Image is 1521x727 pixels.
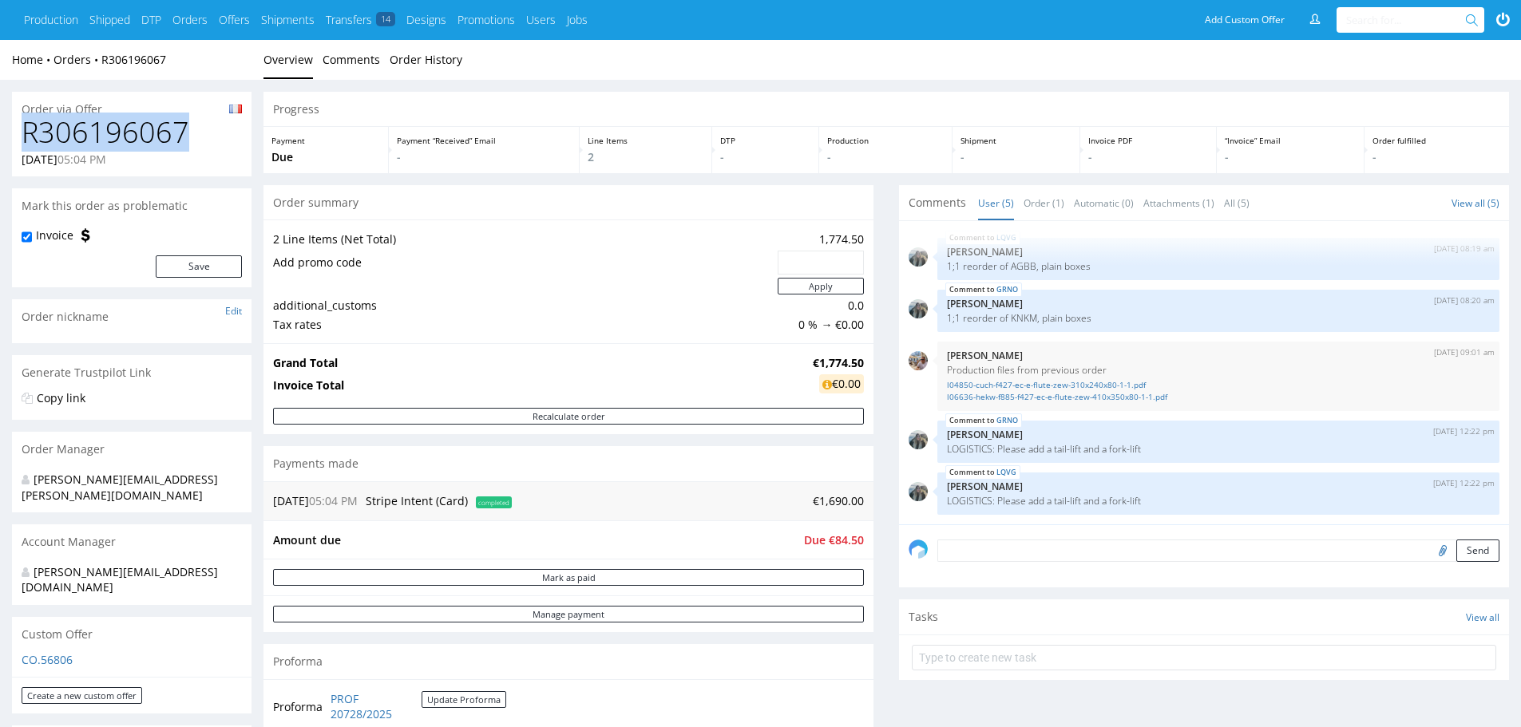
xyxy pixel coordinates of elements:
div: [PERSON_NAME][EMAIL_ADDRESS][DOMAIN_NAME] [22,564,230,595]
label: Invoice [36,227,73,243]
a: Orders [172,12,208,28]
p: LOGISTICS: Please add a tail-lift and a fork-lift [947,495,1490,507]
div: [PERSON_NAME][EMAIL_ADDRESS][PERSON_NAME][DOMAIN_NAME] [22,472,230,503]
div: Proforma [263,644,873,679]
a: Edit [225,304,242,318]
a: Automatic (0) [1074,186,1134,220]
p: Shipment [961,135,1071,146]
img: regular_mini_magick20250909-139-fdo8ol.jpg [909,351,928,370]
p: [PERSON_NAME] [947,298,1490,310]
a: Users [526,12,556,28]
p: [DATE] 08:19 am [1434,243,1495,255]
p: [DATE] 12:22 pm [1433,425,1495,437]
a: Promotions [457,12,515,28]
span: Tasks [909,609,938,625]
a: Shipments [261,12,315,28]
p: [PERSON_NAME] [947,350,1490,362]
a: Shipped [89,12,130,28]
div: Mark this order as problematic [12,188,252,223]
td: €1,690.00 [516,492,864,511]
a: Copy link [37,390,85,405]
a: Manage payment [273,606,864,622]
h1: R306196067 [22,117,242,148]
td: Proforma [273,689,327,724]
span: PNBIJFHF [366,493,468,508]
button: Mark as paid [273,569,864,586]
p: [DATE] 08:20 am [1434,294,1495,306]
a: LQVG [996,231,1016,244]
div: €0.00 [819,374,864,393]
input: Search for... [1346,7,1468,33]
div: Generate Trustpilot Link [12,355,252,390]
img: regular_mini_magick20250702-42-x1tt6f.png [909,482,928,501]
strong: Grand Total [273,355,338,370]
p: [DATE] [22,152,106,168]
div: Payments made [263,446,873,481]
td: Add promo code [273,249,774,276]
a: All (5) [1224,186,1250,220]
a: l04850-cuch-f427-ec-e-flute-zew-310x240x80-1-1.pdf [947,379,1490,391]
button: Recalculate order [273,408,864,425]
a: Overview [263,40,313,79]
a: Order (1) [1024,186,1064,220]
img: regular_mini_magick20250702-42-x1tt6f.png [909,247,928,267]
button: Update Proforma [422,691,506,708]
p: 1;1 reorder of AGBB, plain boxes [947,260,1490,272]
img: share_image_120x120.png [909,539,928,559]
a: DTP [141,12,161,28]
span: 14 [376,12,395,26]
a: Comments [323,40,380,79]
td: Tax rates [273,315,774,334]
div: Order via Offer [12,92,252,117]
img: fr-79a39793efbf8217efbbc840e1b2041fe995363a5f12f0c01dd4d1462e5eb842.png [229,105,242,113]
p: [PERSON_NAME] [947,246,1490,258]
a: User (5) [978,186,1014,220]
button: Send [1456,539,1499,562]
a: GRNO [996,414,1018,427]
p: LOGISTICS: Please add a tail-lift and a fork-lift [947,443,1490,455]
input: Type to create new task [912,645,1496,670]
span: Comments [909,195,966,211]
a: Orders [53,52,101,67]
img: icon-invoice-flag.svg [77,227,93,243]
p: Order fulfilled [1372,135,1501,146]
span: 05:04 PM [309,493,358,508]
td: 0 % → €0.00 [774,315,864,334]
p: [DATE] 09:01 am [1434,346,1495,358]
img: regular_mini_magick20250702-42-x1tt6f.png [909,299,928,318]
img: regular_mini_magick20250702-42-x1tt6f.png [909,430,928,449]
p: - [720,149,810,165]
div: Order summary [263,185,873,220]
td: 1,774.50 [774,230,864,249]
a: Jobs [567,12,588,28]
p: [PERSON_NAME] [947,429,1490,441]
a: Order History [390,40,462,79]
div: Order Manager [12,432,252,467]
div: Order nickname [12,299,252,334]
p: 2 [588,149,703,165]
td: 0.0 [774,296,864,315]
a: Home [12,52,53,67]
button: Apply [778,278,864,294]
p: - [1088,149,1207,165]
td: 2 Line Items (Net Total) [273,230,774,249]
a: GRNO [996,283,1018,296]
p: Production [827,135,944,146]
p: Invoice PDF [1088,135,1207,146]
p: 1;1 reorder of KNKM, plain boxes [947,312,1490,324]
p: Line Items [588,135,703,146]
div: Account Manager [12,524,252,559]
a: View all [1466,610,1499,624]
a: CO.56806 [22,652,73,667]
a: Transfers14 [326,12,395,28]
td: additional_customs [273,296,774,315]
td: Amount due [273,531,800,550]
p: Payment “Received” Email [397,135,571,146]
p: Production files from previous order [947,364,1490,376]
a: Offers [219,12,250,28]
p: DTP [720,135,810,146]
p: - [827,149,944,165]
span: Due €84.50 [804,532,864,547]
p: - [397,149,571,165]
a: LQVG [996,466,1016,479]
